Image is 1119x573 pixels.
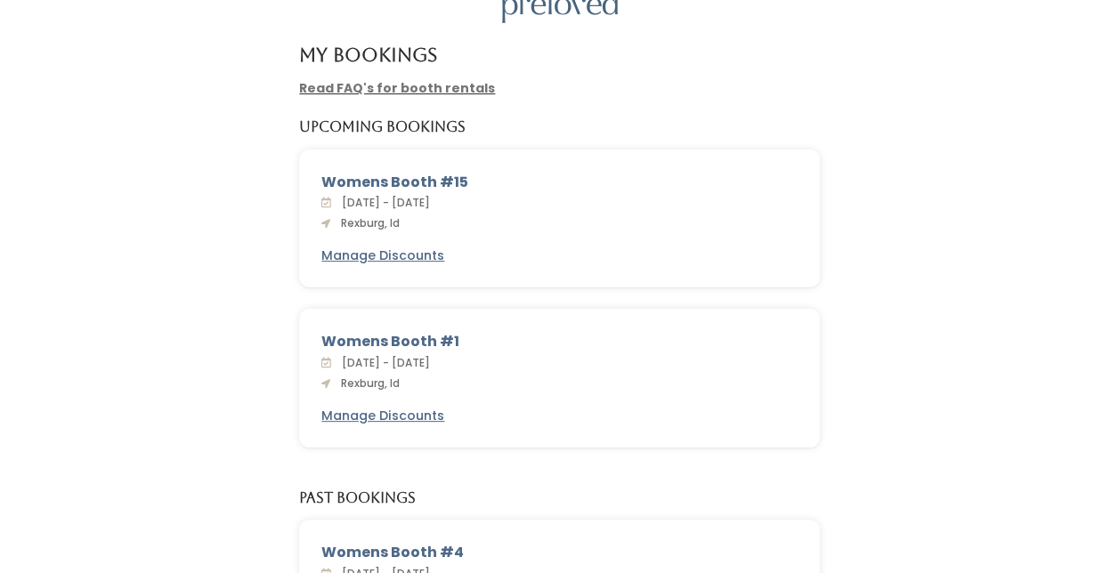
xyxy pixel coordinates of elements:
[321,172,798,193] div: Womens Booth #15
[299,490,416,506] h5: Past Bookings
[299,44,437,65] h4: My Bookings
[321,407,444,424] u: Manage Discounts
[335,195,430,210] span: [DATE] - [DATE]
[299,79,495,97] a: Read FAQ's for booth rentals
[299,119,466,135] h5: Upcoming Bookings
[334,375,400,391] span: Rexburg, Id
[335,355,430,370] span: [DATE] - [DATE]
[321,542,798,563] div: Womens Booth #4
[321,246,444,265] a: Manage Discounts
[321,407,444,425] a: Manage Discounts
[321,331,798,352] div: Womens Booth #1
[334,215,400,230] span: Rexburg, Id
[321,246,444,264] u: Manage Discounts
